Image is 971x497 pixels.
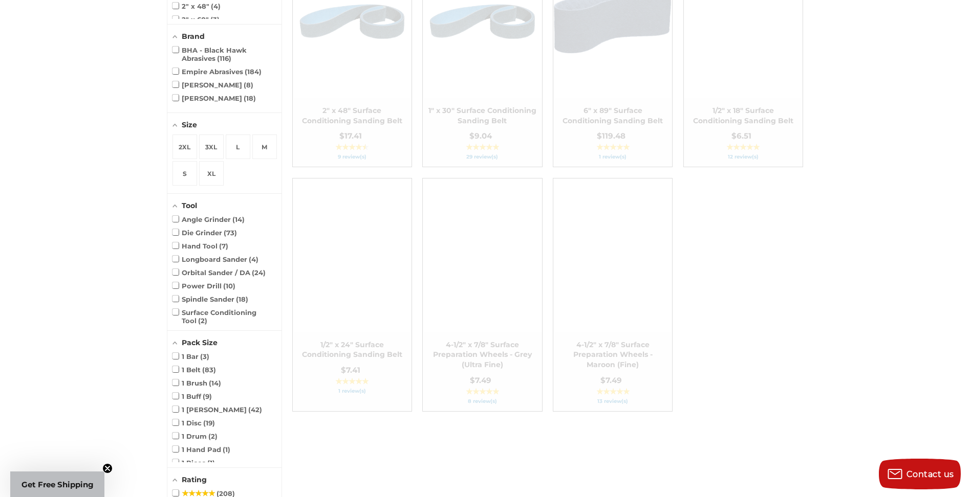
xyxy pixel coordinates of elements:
[244,81,253,89] span: 8
[172,134,197,159] span: Size: 2XL
[211,2,221,10] span: 4
[102,463,113,473] button: Close teaser
[182,338,218,347] span: Pack Size
[172,161,197,186] span: Size: S
[172,67,262,76] span: Empire Abrasives
[199,134,224,159] span: Size: 3XL
[172,268,266,277] span: Orbital Sander / DA
[172,432,218,440] span: 1 Drum
[203,392,212,400] span: 9
[172,15,220,24] span: 2" x 60"
[223,282,235,290] span: 10
[203,419,215,427] span: 19
[172,445,231,454] span: 1 Hand Pad
[224,229,237,237] span: 73
[209,379,221,387] span: 14
[172,46,276,62] span: BHA - Black Hawk Abrasives
[252,268,266,277] span: 24
[198,317,207,325] span: 2
[202,366,216,374] span: 83
[245,67,262,76] span: 184
[21,480,94,489] span: Get Free Shipping
[172,392,212,400] span: 1 Buff
[172,379,222,387] span: 1 Brush
[182,120,197,129] span: Size
[223,445,230,454] span: 1
[172,405,263,414] span: 1 [PERSON_NAME]
[172,94,256,102] span: [PERSON_NAME]
[226,134,250,159] span: Size: L
[172,81,254,89] span: [PERSON_NAME]
[172,459,215,467] span: 1 Piece
[248,405,262,414] span: 42
[172,229,238,237] span: Die Grinder
[907,469,954,479] span: Contact us
[252,134,277,159] span: Size: M
[172,2,221,10] span: 2" x 48"
[249,255,258,263] span: 4
[182,201,197,210] span: Tool
[172,282,236,290] span: Power Drill
[244,94,256,102] span: 18
[236,295,248,303] span: 18
[219,242,228,250] span: 7
[172,215,245,223] span: Angle Grinder
[172,242,229,250] span: Hand Tool
[172,295,249,303] span: Spindle Sander
[172,419,215,427] span: 1 Disc
[210,15,220,24] span: 3
[232,215,245,223] span: 14
[217,54,231,62] span: 116
[10,471,104,497] div: Get Free ShippingClose teaser
[182,475,207,484] span: Rating
[172,366,217,374] span: 1 Belt
[200,352,209,360] span: 3
[182,32,205,41] span: Brand
[208,432,218,440] span: 2
[199,161,224,186] span: Size: XL
[172,308,276,325] span: Surface Conditioning Tool
[172,255,259,263] span: Longboard Sander
[172,352,210,360] span: 1 Bar
[207,459,215,467] span: 1
[879,459,961,489] button: Contact us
